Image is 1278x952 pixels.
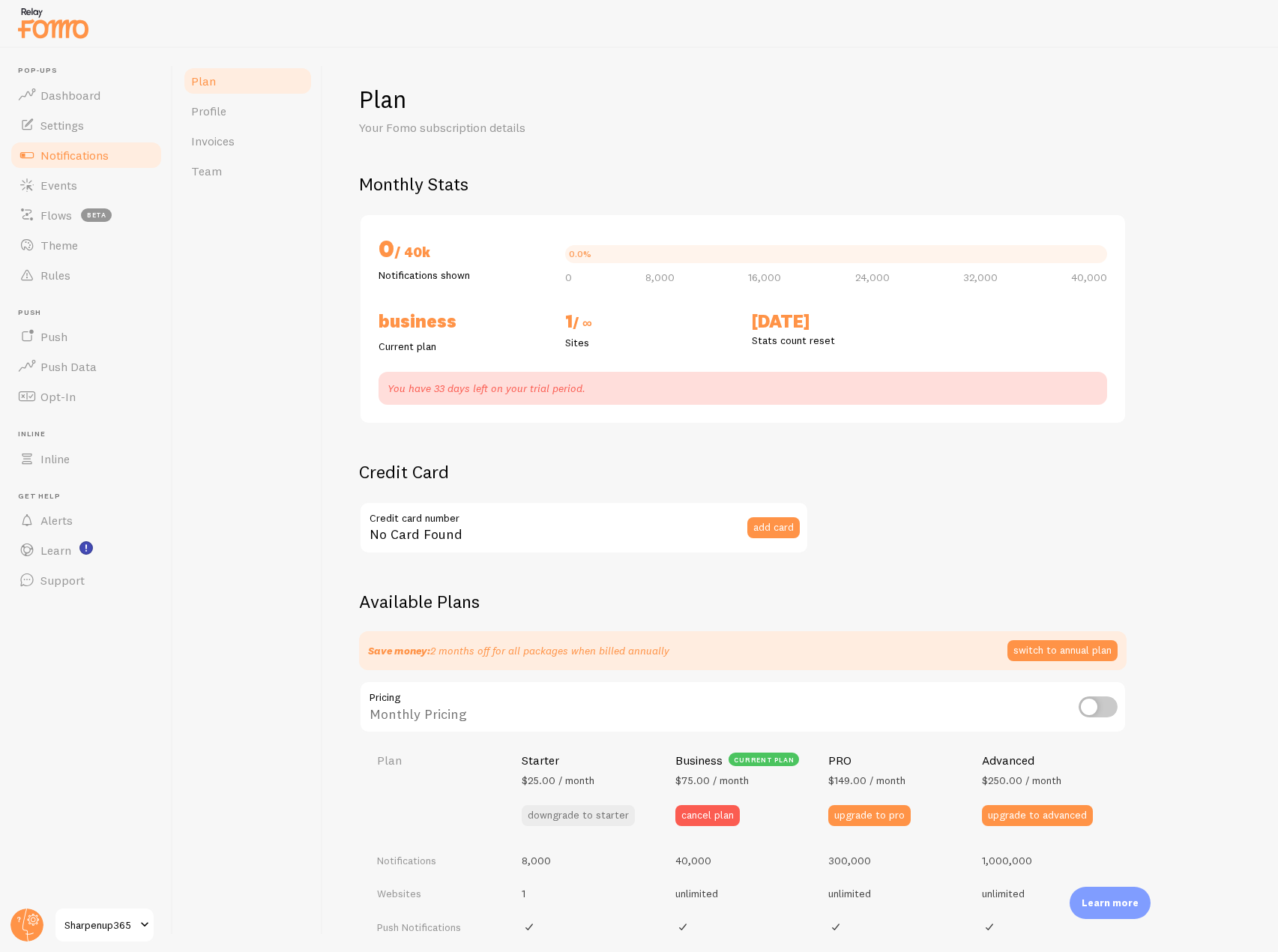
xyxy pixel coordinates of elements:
[368,644,430,657] strong: Save money:
[9,110,163,140] a: Settings
[359,119,719,136] p: Your Fomo subscription details
[9,535,163,565] a: Learn
[9,200,163,230] a: Flows beta
[379,268,547,283] p: Notifications shown
[388,381,1098,396] p: You have 33 days left on your trial period.
[522,774,594,787] span: $25.00 / month
[191,133,235,148] span: Invoices
[191,163,222,178] span: Team
[1007,640,1118,661] button: switch to annual plan
[645,272,675,283] span: 8,000
[9,260,163,290] a: Rules
[182,156,313,186] a: Team
[368,643,669,658] p: 2 months off for all packages when billed annually
[675,753,723,768] h4: Business
[666,844,820,877] td: 40,000
[40,573,85,588] span: Support
[1071,272,1107,283] span: 40,000
[565,335,734,350] p: Sites
[379,339,547,354] p: Current plan
[569,250,591,259] div: 0.0%
[9,170,163,200] a: Events
[565,310,734,335] h2: 1
[40,118,84,133] span: Settings
[40,389,76,404] span: Opt-In
[359,84,1242,115] h1: Plan
[675,805,740,826] button: cancel plan
[18,492,163,501] span: Get Help
[9,382,163,412] a: Opt-In
[982,774,1061,787] span: $250.00 / month
[40,208,72,223] span: Flows
[729,753,800,766] div: current plan
[982,753,1034,768] h4: Advanced
[819,844,973,877] td: 300,000
[359,501,809,527] label: Credit card number
[747,517,800,538] button: add card
[9,322,163,352] a: Push
[565,272,572,283] span: 0
[359,844,513,877] td: Notifications
[16,4,91,42] img: fomo-relay-logo-orange.svg
[81,208,112,222] span: beta
[675,774,749,787] span: $75.00 / month
[9,230,163,260] a: Theme
[1070,887,1151,919] div: Learn more
[753,522,794,532] span: add card
[359,172,1242,196] h2: Monthly Stats
[191,103,226,118] span: Profile
[40,543,71,558] span: Learn
[40,451,70,466] span: Inline
[513,877,666,910] td: 1
[828,774,905,787] span: $149.00 / month
[9,80,163,110] a: Dashboard
[40,238,78,253] span: Theme
[666,877,820,910] td: unlimited
[828,753,852,768] h4: PRO
[182,66,313,96] a: Plan
[522,753,559,768] h4: Starter
[359,877,513,910] td: Websites
[359,681,1127,735] div: Monthly Pricing
[377,753,504,768] h4: Plan
[359,590,1242,613] h2: Available Plans
[40,88,100,103] span: Dashboard
[973,877,1127,910] td: unlimited
[522,805,635,826] button: downgrade to starter
[573,314,592,331] span: / ∞
[752,333,920,348] p: Stats count reset
[9,352,163,382] a: Push Data
[752,310,920,333] h2: [DATE]
[9,565,163,595] a: Support
[9,444,163,474] a: Inline
[963,272,998,283] span: 32,000
[40,178,77,193] span: Events
[973,844,1127,877] td: 1,000,000
[379,233,547,268] h2: 0
[982,805,1093,826] button: upgrade to advanced
[191,73,216,88] span: Plan
[819,877,973,910] td: unlimited
[40,268,70,283] span: Rules
[748,272,781,283] span: 16,000
[359,460,809,483] h2: Credit Card
[64,916,136,934] span: Sharpenup365
[79,541,93,555] svg: <p>Watch New Feature Tutorials!</p>
[379,310,547,333] h2: Business
[40,513,73,528] span: Alerts
[394,244,430,261] span: / 40k
[40,359,97,374] span: Push Data
[855,272,890,283] span: 24,000
[513,844,666,877] td: 8,000
[9,140,163,170] a: Notifications
[18,308,163,318] span: Push
[359,909,513,945] td: Push Notifications
[40,148,109,163] span: Notifications
[18,66,163,76] span: Pop-ups
[40,329,67,344] span: Push
[18,430,163,439] span: Inline
[9,505,163,535] a: Alerts
[828,805,911,826] button: upgrade to pro
[182,126,313,156] a: Invoices
[54,907,155,943] a: Sharpenup365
